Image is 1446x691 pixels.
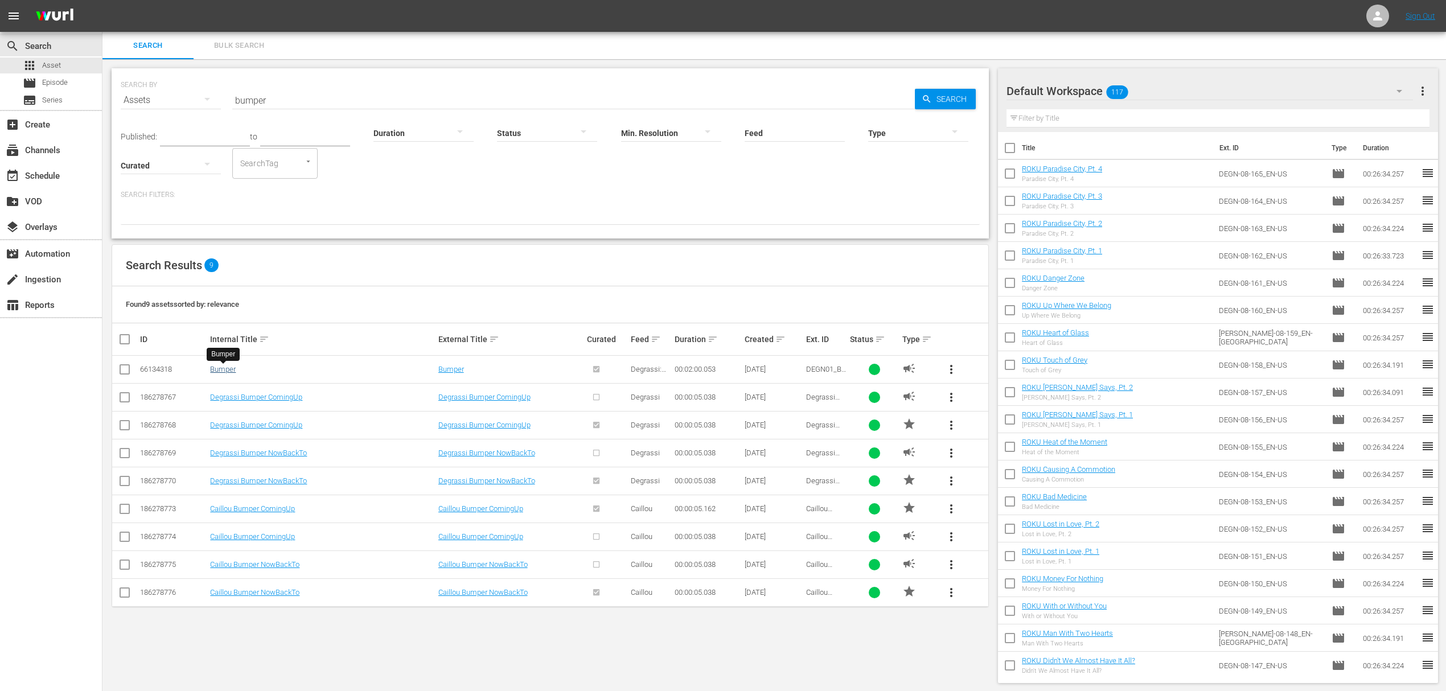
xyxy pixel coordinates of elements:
[1022,421,1133,429] div: [PERSON_NAME] Says, Pt. 1
[140,504,207,513] div: 186278773
[631,560,652,569] span: Caillou
[121,84,221,116] div: Assets
[1421,576,1435,590] span: reorder
[23,93,36,107] span: Series
[1022,530,1099,538] div: Lost in Love, Pt. 2
[23,59,36,72] span: Asset
[1358,542,1421,570] td: 00:26:34.257
[210,393,302,401] a: Degrassi Bumper ComingUp
[806,588,845,614] span: Caillou Bumper NowBackTo
[1022,164,1102,173] a: ROKU Paradise City, Pt. 4
[1214,460,1328,488] td: DEGN-08-154_EN-US
[631,504,652,513] span: Caillou
[1214,542,1328,570] td: DEGN-08-151_EN-US
[1332,522,1345,536] span: Episode
[1358,297,1421,324] td: 00:26:34.257
[944,474,958,488] span: more_vert
[1421,549,1435,562] span: reorder
[675,560,741,569] div: 00:00:05.038
[745,332,803,346] div: Created
[1332,303,1345,317] span: Episode
[1421,412,1435,426] span: reorder
[902,585,916,598] span: PROMO
[675,532,741,541] div: 00:00:05.038
[204,258,219,272] span: 9
[1214,187,1328,215] td: DEGN-08-164_EN-US
[1332,385,1345,399] span: Episode
[1213,132,1325,164] th: Ext. ID
[1022,602,1107,610] a: ROKU With or Without You
[1022,367,1087,374] div: Touch of Grey
[1022,203,1102,210] div: Paradise City, Pt. 3
[938,495,965,523] button: more_vert
[1022,301,1111,310] a: ROKU Up Where We Belong
[1022,274,1084,282] a: ROKU Danger Zone
[1022,574,1103,583] a: ROKU Money For Nothing
[1325,132,1356,164] th: Type
[675,449,741,457] div: 00:00:05.038
[140,476,207,485] div: 186278770
[631,365,666,390] span: Degrassi: The Next Generation
[1022,257,1102,265] div: Paradise City, Pt. 1
[1022,312,1111,319] div: Up Where We Belong
[631,532,652,541] span: Caillou
[1358,406,1421,433] td: 00:26:34.257
[1022,465,1115,474] a: ROKU Causing A Commotion
[1214,406,1328,433] td: DEGN-08-156_EN-US
[631,449,660,457] span: Degrassi
[902,557,916,570] span: AD
[438,476,535,485] a: Degrassi Bumper NowBackTo
[938,551,965,578] button: more_vert
[938,439,965,467] button: more_vert
[1332,167,1345,180] span: Episode
[806,476,845,502] span: Degrassi Bumper NowBackTo
[1416,84,1429,98] span: more_vert
[745,421,803,429] div: [DATE]
[1022,656,1135,665] a: ROKU Didn't We Almost Have It All?
[303,156,314,167] button: Open
[1214,570,1328,597] td: DEGN-08-150_EN-US
[1358,597,1421,624] td: 00:26:34.257
[775,334,786,344] span: sort
[1332,659,1345,672] span: Episode
[944,530,958,544] span: more_vert
[745,560,803,569] div: [DATE]
[631,588,652,597] span: Caillou
[140,365,207,373] div: 66134318
[1358,460,1421,488] td: 00:26:34.257
[42,60,61,71] span: Asset
[1421,521,1435,535] span: reorder
[1022,230,1102,237] div: Paradise City, Pt. 2
[489,334,499,344] span: sort
[42,77,68,88] span: Episode
[1421,221,1435,235] span: reorder
[7,9,20,23] span: menu
[902,361,916,375] span: AD
[1358,269,1421,297] td: 00:26:34.224
[938,523,965,550] button: more_vert
[1022,558,1099,565] div: Lost in Love, Pt. 1
[210,365,236,373] a: Bumper
[1332,577,1345,590] span: Episode
[1358,351,1421,379] td: 00:26:34.191
[42,94,63,106] span: Series
[938,356,965,383] button: more_vert
[210,476,307,485] a: Degrassi Bumper NowBackTo
[1022,394,1133,401] div: [PERSON_NAME] Says, Pt. 2
[806,504,840,530] span: Caillou Bumper ComingUp
[1332,194,1345,208] span: Episode
[109,39,187,52] span: Search
[675,476,741,485] div: 00:00:05.038
[1332,249,1345,262] span: Episode
[1332,221,1345,235] span: Episode
[200,39,278,52] span: Bulk Search
[708,334,718,344] span: sort
[1107,80,1128,104] span: 117
[1358,242,1421,269] td: 00:26:33.723
[745,393,803,401] div: [DATE]
[1214,351,1328,379] td: DEGN-08-158_EN-US
[1421,330,1435,344] span: reorder
[1022,285,1084,292] div: Danger Zone
[1358,187,1421,215] td: 00:26:34.257
[1416,77,1429,105] button: more_vert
